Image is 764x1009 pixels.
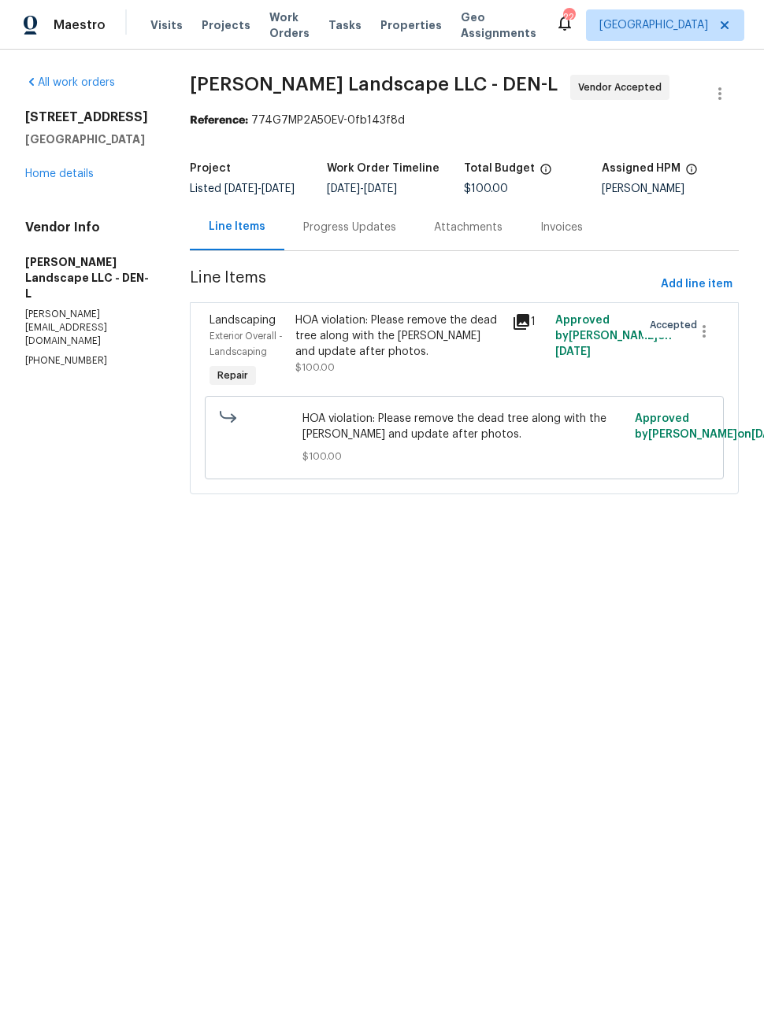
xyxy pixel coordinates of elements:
[328,20,362,31] span: Tasks
[25,131,152,147] h5: [GEOGRAPHIC_DATA]
[209,219,265,235] div: Line Items
[434,220,503,235] div: Attachments
[461,9,536,41] span: Geo Assignments
[602,183,739,194] div: [PERSON_NAME]
[210,315,276,326] span: Landscaping
[269,9,310,41] span: Work Orders
[210,331,283,357] span: Exterior Overall - Landscaping
[295,363,335,372] span: $100.00
[190,75,558,94] span: [PERSON_NAME] Landscape LLC - DEN-L
[685,163,698,183] span: The hpm assigned to this work order.
[25,308,152,348] p: [PERSON_NAME][EMAIL_ADDRESS][DOMAIN_NAME]
[190,163,231,174] h5: Project
[599,17,708,33] span: [GEOGRAPHIC_DATA]
[464,183,508,194] span: $100.00
[540,163,552,183] span: The total cost of line items that have been proposed by Opendoor. This sum includes line items th...
[555,346,591,357] span: [DATE]
[150,17,183,33] span: Visits
[302,411,625,442] span: HOA violation: Please remove the dead tree along with the [PERSON_NAME] and update after photos.
[190,183,295,194] span: Listed
[54,17,106,33] span: Maestro
[25,354,152,368] p: [PHONE_NUMBER]
[202,17,250,33] span: Projects
[25,109,152,125] h2: [STREET_ADDRESS]
[327,183,397,194] span: -
[364,183,397,194] span: [DATE]
[650,317,703,333] span: Accepted
[25,254,152,301] h5: [PERSON_NAME] Landscape LLC - DEN-L
[555,315,672,357] span: Approved by [PERSON_NAME] on
[327,183,360,194] span: [DATE]
[25,168,94,179] a: Home details
[540,220,583,235] div: Invoices
[211,368,254,383] span: Repair
[655,270,739,299] button: Add line item
[190,115,248,126] b: Reference:
[602,163,681,174] h5: Assigned HPM
[224,183,295,194] span: -
[327,163,439,174] h5: Work Order Timeline
[25,220,152,235] h4: Vendor Info
[295,312,503,360] div: HOA violation: Please remove the dead tree along with the [PERSON_NAME] and update after photos.
[302,449,625,464] span: $100.00
[380,17,442,33] span: Properties
[190,113,739,128] div: 774G7MP2A50EV-0fb143f8d
[464,163,535,174] h5: Total Budget
[578,79,668,95] span: Vendor Accepted
[512,312,546,331] div: 1
[661,275,732,294] span: Add line item
[261,183,295,194] span: [DATE]
[25,77,115,88] a: All work orders
[303,220,396,235] div: Progress Updates
[224,183,258,194] span: [DATE]
[563,9,574,25] div: 22
[190,270,655,299] span: Line Items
